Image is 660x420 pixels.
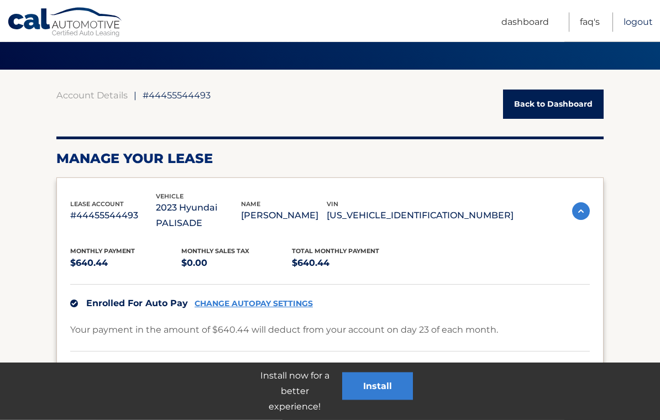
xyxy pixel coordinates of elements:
[247,368,342,414] p: Install now for a better experience!
[70,201,124,208] span: lease account
[181,256,292,271] p: $0.00
[241,201,260,208] span: name
[241,208,327,224] p: [PERSON_NAME]
[195,300,313,309] a: CHANGE AUTOPAY SETTINGS
[143,90,211,101] span: #44455544493
[7,7,123,39] a: Cal Automotive
[181,248,249,255] span: Monthly sales Tax
[134,90,137,101] span: |
[292,256,403,271] p: $640.44
[56,90,128,101] a: Account Details
[503,90,604,119] a: Back to Dashboard
[292,248,379,255] span: Total Monthly Payment
[156,201,242,232] p: 2023 Hyundai PALISADE
[572,203,590,221] img: accordion-active.svg
[156,193,184,201] span: vehicle
[70,323,498,338] p: Your payment in the amount of $640.44 will deduct from your account on day 23 of each month.
[70,256,181,271] p: $640.44
[70,208,156,224] p: #44455544493
[580,13,600,32] a: FAQ's
[70,300,78,308] img: check.svg
[327,208,514,224] p: [US_VEHICLE_IDENTIFICATION_NUMBER]
[56,151,604,167] h2: Manage Your Lease
[327,201,338,208] span: vin
[501,13,549,32] a: Dashboard
[86,298,188,309] span: Enrolled For Auto Pay
[342,372,413,400] button: Install
[70,248,135,255] span: Monthly Payment
[624,13,653,32] a: Logout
